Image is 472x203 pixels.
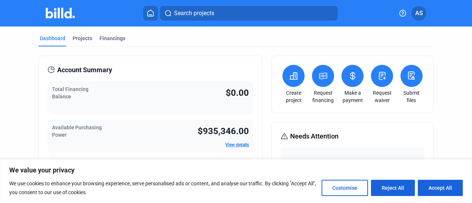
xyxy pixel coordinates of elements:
[9,179,316,197] p: We use cookies to enhance your browsing experience, serve personalised ads or content, and analys...
[418,180,463,196] button: Accept All
[46,8,75,18] img: Billd Company Logo
[369,89,395,104] a: Request waiver
[100,35,125,42] div: Financings
[371,180,415,196] button: Reject All
[322,180,368,196] button: Customise
[310,89,336,104] a: Request financing
[57,65,112,75] span: Account Summary
[226,88,249,98] span: $0.00
[198,126,249,136] span: $935,346.00
[9,166,463,175] p: We value your privacy
[52,125,102,138] span: Available Purchasing Power
[290,131,339,141] span: Needs Attention
[281,89,306,104] a: Create project
[52,86,88,99] span: Total Financing Balance
[174,9,214,18] span: Search projects
[340,89,365,104] a: Make a payment
[160,6,338,21] button: Search projects
[399,89,424,104] a: Submit files
[40,35,65,42] div: Dashboard
[225,142,249,147] a: View details
[415,9,423,18] span: AS
[412,6,426,21] button: AS
[73,35,92,42] div: Projects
